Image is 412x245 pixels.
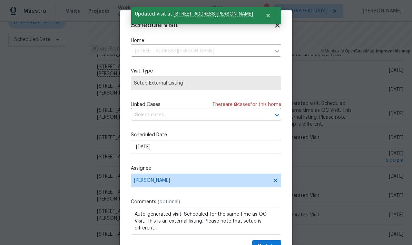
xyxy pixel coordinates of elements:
label: Visit Type [131,68,281,75]
button: Open [272,110,282,120]
input: M/D/YYYY [131,140,281,154]
label: Home [131,37,281,44]
label: Scheduled Date [131,131,281,138]
label: Comments [131,198,281,205]
span: Updated Visit at [131,7,257,21]
span: Linked Cases [131,101,160,108]
span: Close [274,21,281,29]
textarea: Auto-generated visit. Scheduled for the same time as QC Visit. This is an external listing. Pleas... [131,207,281,235]
span: Setup External Listing [134,80,278,87]
span: There are case s for this home [212,101,281,108]
span: 8 [234,102,237,107]
button: Close [257,9,279,22]
span: (optional) [158,199,180,204]
span: [PERSON_NAME] [134,178,269,183]
input: Enter in an address [131,46,271,57]
label: Assignee [131,165,281,172]
input: Select cases [131,110,262,120]
span: Schedule Visit [131,22,178,29]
